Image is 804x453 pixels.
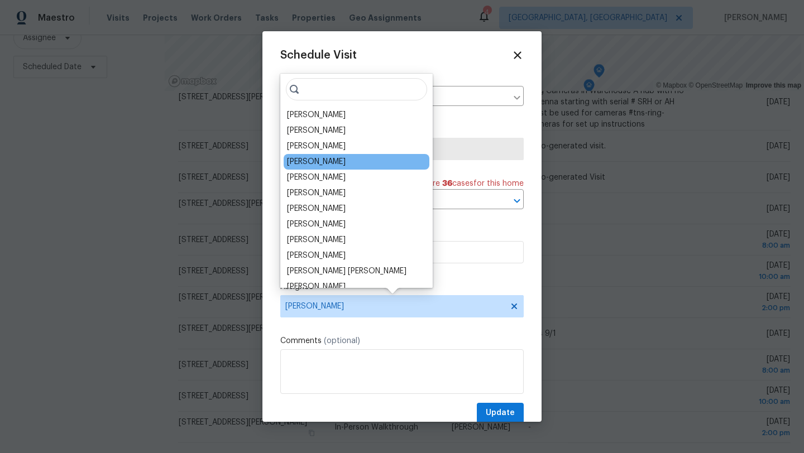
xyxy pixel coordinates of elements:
[280,50,357,61] span: Schedule Visit
[285,302,504,311] span: [PERSON_NAME]
[287,172,346,183] div: [PERSON_NAME]
[324,337,360,345] span: (optional)
[442,180,452,187] span: 36
[509,193,525,209] button: Open
[287,203,346,214] div: [PERSON_NAME]
[287,219,346,230] div: [PERSON_NAME]
[280,335,524,346] label: Comments
[287,156,346,167] div: [PERSON_NAME]
[287,266,406,277] div: [PERSON_NAME] [PERSON_NAME]
[511,49,524,61] span: Close
[486,406,515,420] span: Update
[407,178,524,189] span: There are case s for this home
[477,403,524,423] button: Update
[287,187,346,199] div: [PERSON_NAME]
[287,281,346,292] div: [PERSON_NAME]
[287,109,346,121] div: [PERSON_NAME]
[287,125,346,136] div: [PERSON_NAME]
[287,234,346,245] div: [PERSON_NAME]
[287,141,346,152] div: [PERSON_NAME]
[287,250,346,261] div: [PERSON_NAME]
